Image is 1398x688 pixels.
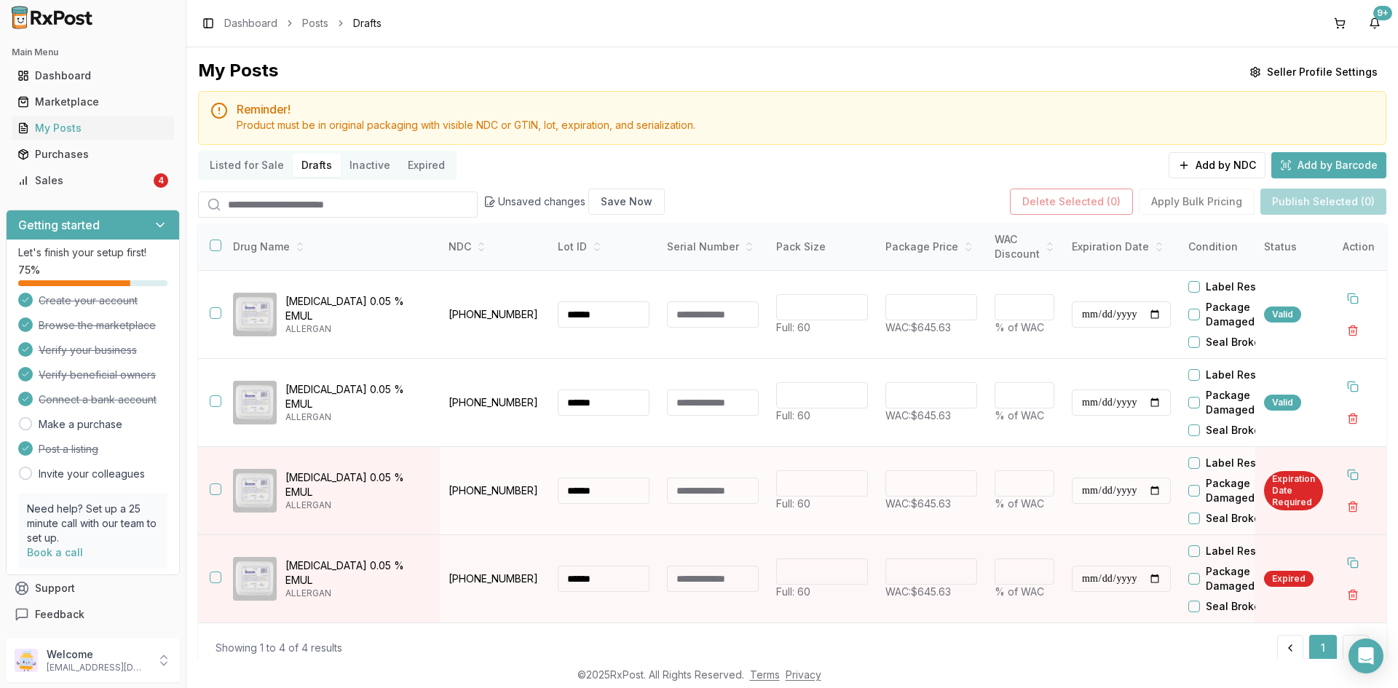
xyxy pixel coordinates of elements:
[786,668,821,681] a: Privacy
[776,585,810,598] span: Full: 60
[776,409,810,422] span: Full: 60
[1264,471,1323,510] div: Expiration Date Required
[39,392,157,407] span: Connect a bank account
[17,121,168,135] div: My Posts
[885,497,951,510] span: WAC: $645.63
[39,417,122,432] a: Make a purchase
[237,118,1374,133] div: Product must be in original packaging with visible NDC or GTIN, lot, expiration, and serialization.
[233,381,277,424] img: Restasis 0.05 % EMUL
[483,189,665,215] div: Unsaved changes
[27,502,159,545] p: Need help? Set up a 25 minute call with our team to set up.
[1206,456,1279,470] label: Label Residue
[12,141,174,167] a: Purchases
[1309,635,1337,661] button: 1
[1206,280,1279,294] label: Label Residue
[885,409,951,422] span: WAC: $645.63
[1363,12,1386,35] button: 9+
[224,16,277,31] a: Dashboard
[353,16,382,31] span: Drafts
[449,395,540,410] p: [PHONE_NUMBER]
[1169,152,1265,178] button: Add by NDC
[39,442,98,456] span: Post a listing
[39,318,156,333] span: Browse the marketplace
[233,293,277,336] img: Restasis 0.05 % EMUL
[285,411,428,423] p: ALLERGAN
[39,293,138,308] span: Create your account
[885,585,951,598] span: WAC: $645.63
[12,89,174,115] a: Marketplace
[885,321,951,333] span: WAC: $645.63
[1180,224,1289,271] th: Condition
[1072,240,1171,254] div: Expiration Date
[1206,335,1267,349] label: Seal Broken
[154,173,168,188] div: 4
[341,154,399,177] button: Inactive
[1206,388,1289,417] label: Package Damaged
[1206,511,1267,526] label: Seal Broken
[1331,224,1386,271] th: Action
[1271,152,1386,178] button: Add by Barcode
[1264,395,1301,411] div: Valid
[293,154,341,177] button: Drafts
[767,224,877,271] th: Pack Size
[1264,571,1314,587] div: Expired
[47,662,148,673] p: [EMAIL_ADDRESS][DOMAIN_NAME]
[302,16,328,31] a: Posts
[224,16,382,31] nav: breadcrumb
[6,90,180,114] button: Marketplace
[1255,224,1332,271] th: Status
[776,321,810,333] span: Full: 60
[1206,564,1289,593] label: Package Damaged
[6,6,99,29] img: RxPost Logo
[285,558,428,588] p: [MEDICAL_DATA] 0.05 % EMUL
[995,232,1054,261] div: WAC Discount
[17,173,151,188] div: Sales
[995,585,1044,598] span: % of WAC
[285,499,428,511] p: ALLERGAN
[35,607,84,622] span: Feedback
[17,68,168,83] div: Dashboard
[1206,476,1289,505] label: Package Damaged
[1206,368,1279,382] label: Label Residue
[47,647,148,662] p: Welcome
[6,143,180,166] button: Purchases
[39,467,145,481] a: Invite your colleagues
[776,497,810,510] span: Full: 60
[449,240,540,254] div: NDC
[198,59,278,85] div: My Posts
[1206,423,1267,438] label: Seal Broken
[233,240,428,254] div: Drug Name
[449,483,540,498] p: [PHONE_NUMBER]
[1340,462,1366,488] button: Duplicate
[995,409,1044,422] span: % of WAC
[1340,373,1366,400] button: Duplicate
[237,103,1374,115] h5: Reminder!
[1206,544,1279,558] label: Label Residue
[285,294,428,323] p: [MEDICAL_DATA] 0.05 % EMUL
[750,668,780,681] a: Terms
[885,240,977,254] div: Package Price
[667,240,759,254] div: Serial Number
[1340,317,1366,344] button: Delete
[995,497,1044,510] span: % of WAC
[558,240,649,254] div: Lot ID
[1241,59,1386,85] button: Seller Profile Settings
[6,575,180,601] button: Support
[588,189,665,215] button: Save Now
[1340,550,1366,576] button: Duplicate
[1340,285,1366,312] button: Duplicate
[39,368,156,382] span: Verify beneficial owners
[12,167,174,194] a: Sales4
[12,63,174,89] a: Dashboard
[285,470,428,499] p: [MEDICAL_DATA] 0.05 % EMUL
[216,641,342,655] div: Showing 1 to 4 of 4 results
[1340,582,1366,608] button: Delete
[449,307,540,322] p: [PHONE_NUMBER]
[6,64,180,87] button: Dashboard
[17,147,168,162] div: Purchases
[27,546,83,558] a: Book a call
[1206,599,1267,614] label: Seal Broken
[18,245,167,260] p: Let's finish your setup first!
[1340,406,1366,432] button: Delete
[285,323,428,335] p: ALLERGAN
